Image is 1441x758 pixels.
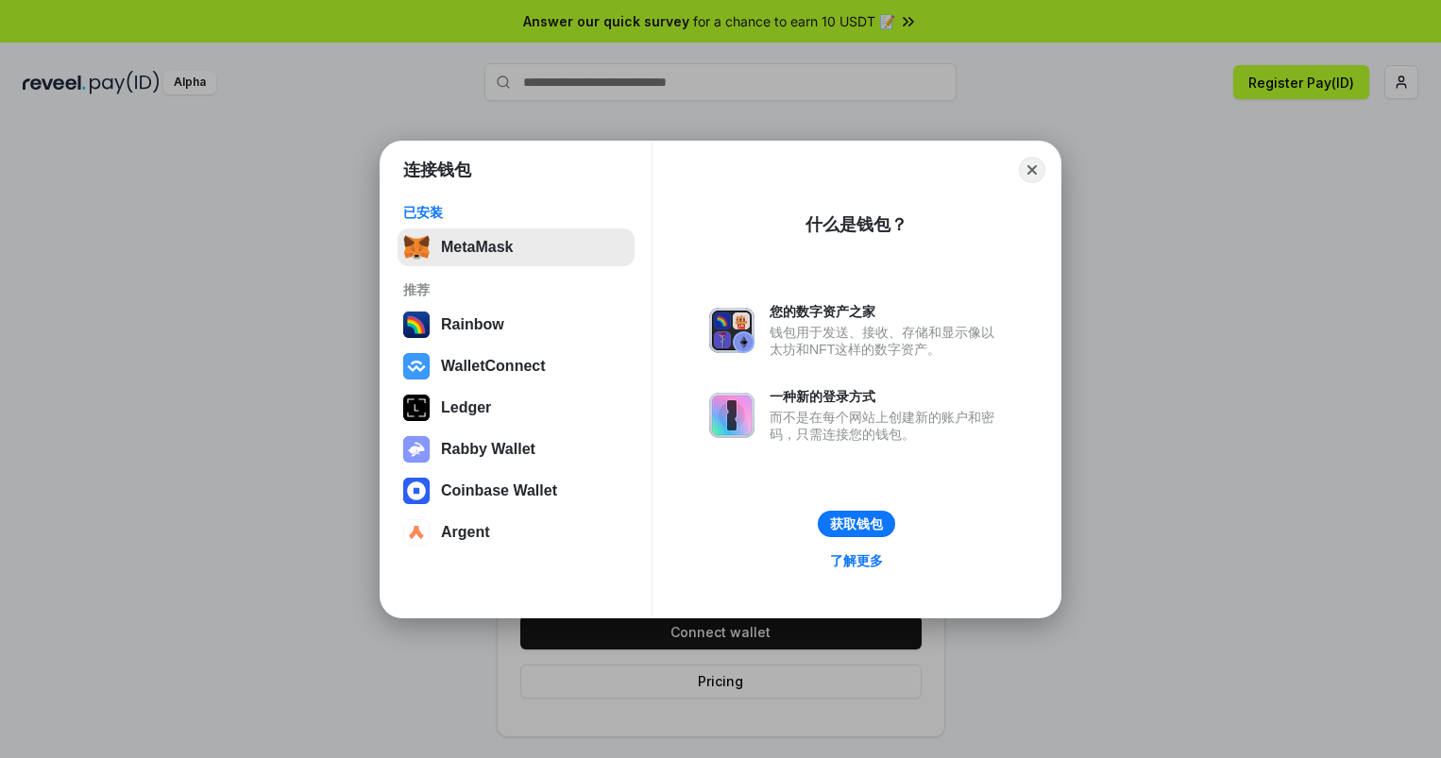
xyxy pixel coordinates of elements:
div: 钱包用于发送、接收、存储和显示像以太坊和NFT这样的数字资产。 [770,324,1004,358]
button: Close [1019,157,1045,183]
div: Argent [441,524,490,541]
div: 已安装 [403,204,629,221]
div: Ledger [441,399,491,416]
img: svg+xml,%3Csvg%20xmlns%3D%22http%3A%2F%2Fwww.w3.org%2F2000%2Fsvg%22%20fill%3D%22none%22%20viewBox... [403,436,430,463]
img: svg+xml,%3Csvg%20width%3D%2228%22%20height%3D%2228%22%20viewBox%3D%220%200%2028%2028%22%20fill%3D... [403,353,430,379]
img: svg+xml,%3Csvg%20xmlns%3D%22http%3A%2F%2Fwww.w3.org%2F2000%2Fsvg%22%20width%3D%2228%22%20height%3... [403,395,430,421]
button: Argent [398,514,635,551]
div: Rainbow [441,316,504,333]
a: 了解更多 [819,548,894,573]
button: MetaMask [398,228,635,266]
div: 获取钱包 [830,515,883,532]
div: WalletConnect [441,358,546,375]
img: svg+xml,%3Csvg%20xmlns%3D%22http%3A%2F%2Fwww.w3.org%2F2000%2Fsvg%22%20fill%3D%22none%22%20viewBox... [709,393,754,438]
img: svg+xml,%3Csvg%20width%3D%22120%22%20height%3D%22120%22%20viewBox%3D%220%200%20120%20120%22%20fil... [403,312,430,338]
div: 您的数字资产之家 [770,303,1004,320]
button: WalletConnect [398,347,635,385]
div: 推荐 [403,281,629,298]
div: Rabby Wallet [441,441,535,458]
img: svg+xml,%3Csvg%20fill%3D%22none%22%20height%3D%2233%22%20viewBox%3D%220%200%2035%2033%22%20width%... [403,234,430,261]
button: Rabby Wallet [398,430,635,468]
div: MetaMask [441,239,513,256]
button: 获取钱包 [818,511,895,537]
div: 而不是在每个网站上创建新的账户和密码，只需连接您的钱包。 [770,409,1004,443]
img: svg+xml,%3Csvg%20width%3D%2228%22%20height%3D%2228%22%20viewBox%3D%220%200%2028%2028%22%20fill%3D... [403,478,430,504]
div: 一种新的登录方式 [770,388,1004,405]
div: 了解更多 [830,552,883,569]
button: Coinbase Wallet [398,472,635,510]
div: 什么是钱包？ [805,213,907,236]
img: svg+xml,%3Csvg%20xmlns%3D%22http%3A%2F%2Fwww.w3.org%2F2000%2Fsvg%22%20fill%3D%22none%22%20viewBox... [709,308,754,353]
button: Ledger [398,389,635,427]
button: Rainbow [398,306,635,344]
h1: 连接钱包 [403,159,471,181]
div: Coinbase Wallet [441,482,557,499]
img: svg+xml,%3Csvg%20width%3D%2228%22%20height%3D%2228%22%20viewBox%3D%220%200%2028%2028%22%20fill%3D... [403,519,430,546]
